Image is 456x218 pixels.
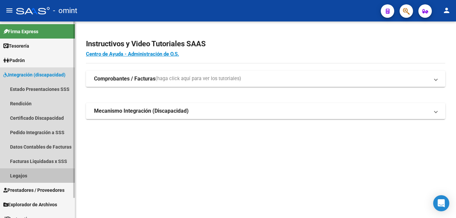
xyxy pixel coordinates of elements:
[53,3,77,18] span: - omint
[155,75,241,83] span: (haga click aquí para ver los tutoriales)
[3,186,64,194] span: Prestadores / Proveedores
[3,71,65,78] span: Integración (discapacidad)
[443,6,451,14] mat-icon: person
[5,6,13,14] mat-icon: menu
[86,71,445,87] mat-expansion-panel-header: Comprobantes / Facturas(haga click aquí para ver los tutoriales)
[86,51,179,57] a: Centro de Ayuda - Administración de O.S.
[3,201,57,208] span: Explorador de Archivos
[3,28,38,35] span: Firma Express
[433,195,449,211] div: Open Intercom Messenger
[86,38,445,50] h2: Instructivos y Video Tutoriales SAAS
[94,75,155,83] strong: Comprobantes / Facturas
[3,42,29,50] span: Tesorería
[3,57,25,64] span: Padrón
[86,103,445,119] mat-expansion-panel-header: Mecanismo Integración (Discapacidad)
[94,107,189,115] strong: Mecanismo Integración (Discapacidad)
